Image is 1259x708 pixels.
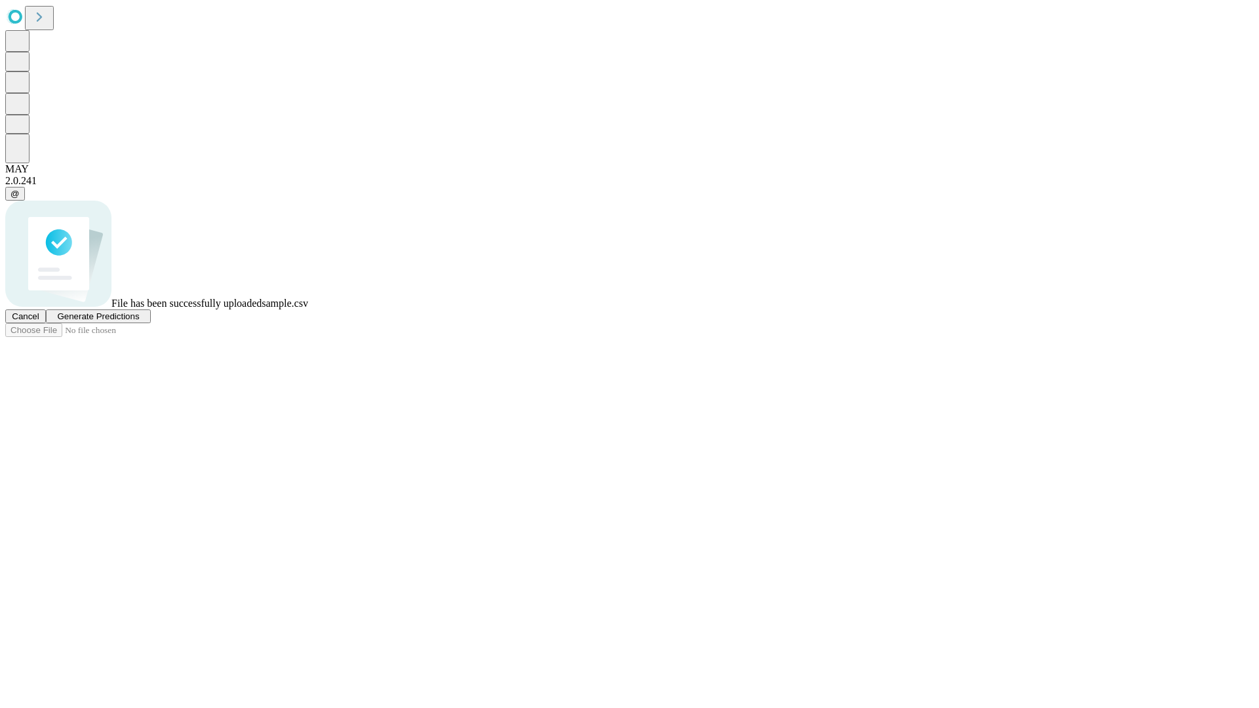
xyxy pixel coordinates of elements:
button: @ [5,187,25,201]
button: Generate Predictions [46,309,151,323]
span: sample.csv [262,298,308,309]
div: 2.0.241 [5,175,1254,187]
span: @ [10,189,20,199]
span: Cancel [12,311,39,321]
div: MAY [5,163,1254,175]
span: Generate Predictions [57,311,139,321]
span: File has been successfully uploaded [111,298,262,309]
button: Cancel [5,309,46,323]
